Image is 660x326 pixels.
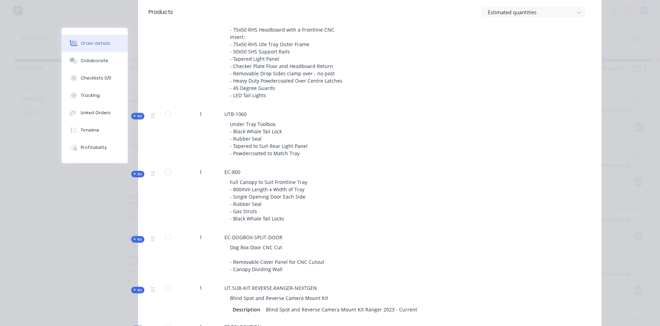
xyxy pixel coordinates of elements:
[224,169,240,175] span: EC-800
[230,121,308,157] span: Under Tray Toolbox - Black Whale Tail Lock - Rubber Seal - Tapered to Suit Rear Light Panel - Pow...
[233,304,263,315] div: Description
[62,122,128,139] button: Timeline
[62,69,128,87] button: Checklists 0/0
[149,8,173,16] div: Products
[62,104,128,122] button: Linked Orders
[199,168,202,176] span: 1
[62,87,128,104] button: Tracking
[81,92,100,99] div: Tracking
[230,179,307,222] span: Full Canopy to Suit Frontline Tray - 800mm Length x Width of Tray - Single Opening Door Each Side...
[133,114,142,119] span: Kit
[81,58,108,64] div: Collaborate
[224,234,283,241] span: EC-DOGBOX-SPLIT-DOOR
[224,285,317,291] span: UT.SUB-KIT.REVERSE.RANGER-NEXTGEN
[133,237,142,242] span: Kit
[263,304,420,315] div: Blind Spot and Reverse Camera Mount Kit Ranger 2023 - Current
[81,75,111,81] div: Checklists 0/0
[131,287,144,293] button: Kit
[81,40,110,47] div: Order details
[81,127,99,133] div: Timeline
[133,287,142,293] span: Kit
[230,244,324,273] span: Dog Box Door CNC Cut - Removable Cover Panel for CNC Cutout - Canopy Dividing Wall
[62,139,128,156] button: Profitability
[62,52,128,69] button: Collaborate
[62,35,128,52] button: Order details
[230,295,328,301] span: Blind Spot and Reverse Camera Mount Kit
[199,234,202,241] span: 1
[131,236,144,243] button: Kit
[224,111,247,117] span: UTB-1060
[131,171,144,177] button: Kit
[131,113,144,119] button: Kit
[199,284,202,292] span: 1
[133,172,142,177] span: Kit
[199,110,202,118] span: 1
[81,110,111,116] div: Linked Orders
[81,144,107,151] div: Profitability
